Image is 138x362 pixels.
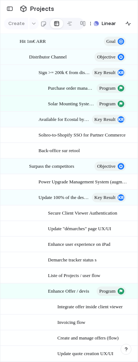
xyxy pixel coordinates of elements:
span: Sign >= 200k € from distributors by early-Q4 [38,68,90,76]
span: Demarche tracker status s [48,255,97,264]
button: key result [92,68,126,77]
span: key result [94,192,115,203]
span: program [99,83,115,93]
button: key result [92,115,126,124]
button: program [97,286,126,296]
span: Secure Client Viewer Authentication [48,208,117,217]
span: Distributor Channel [29,52,67,61]
button: objective [94,52,126,62]
span: objective [97,52,115,62]
span: Surpass the competitors [29,162,74,170]
button: goal [104,37,126,46]
span: Purchase order management [48,84,94,92]
span: key result [94,114,115,125]
button: objective [94,162,126,171]
span: Update quote creation UX/UI [57,349,113,357]
button: key result [92,193,126,202]
span: goal [106,36,115,46]
span: Enhance Offer / devis [48,286,89,295]
span: Hit 1m€ ARR [20,37,46,45]
span: Linear [102,20,116,27]
span: Back-office sur retool [38,146,80,154]
span: Enhance user experience on iPad [48,240,110,248]
button: program [97,84,126,93]
span: Solar Mounting System Integration [48,99,94,107]
span: Invoicing flow [57,318,85,326]
span: Update 100% of the design of the platform [38,193,90,201]
span: objective [97,161,115,171]
span: Available for Ecostal by the end of the summer [38,115,90,123]
span: Update "démarches" page UX/UI [48,224,111,232]
span: program [99,99,115,109]
button: Linear [91,18,119,29]
span: Solteo-to-Shopify SSO for Partner Commerce [38,130,126,139]
span: program [99,286,115,296]
button: Fields [87,18,115,29]
span: Power Upgrade Management System (augmentation de puissance) [38,177,127,186]
span: Integrate offer inside client viewer [57,302,123,310]
button: program [97,99,126,109]
span: key result [94,68,115,78]
span: Create and manage offers (flow) [57,333,119,342]
span: Projects [29,2,56,15]
span: Liste of Projects / user flow [48,271,100,279]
